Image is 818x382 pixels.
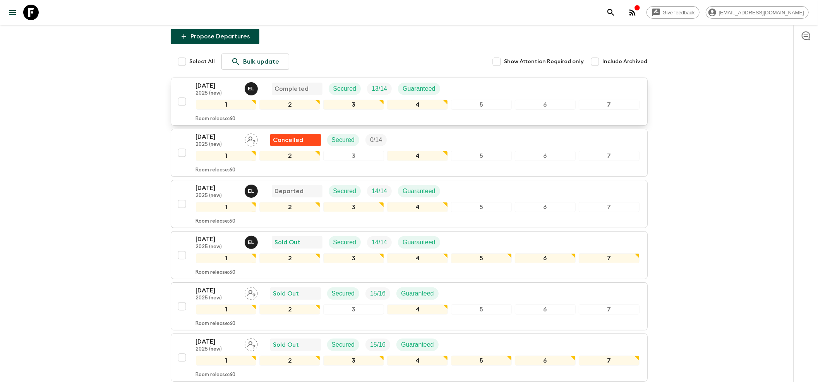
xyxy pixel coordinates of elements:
[515,253,576,263] div: 6
[579,100,640,110] div: 7
[196,244,238,250] p: 2025 (new)
[196,218,236,225] p: Room release: 60
[372,84,387,93] p: 13 / 14
[196,304,257,315] div: 1
[275,84,309,93] p: Completed
[259,253,320,263] div: 2
[196,202,257,212] div: 1
[245,289,258,296] span: Assign pack leader
[171,180,648,228] button: [DATE]2025 (new)Eleonora LongobardiDepartedSecuredTrip FillGuaranteed1234567Room release:60
[196,270,236,276] p: Room release: 60
[333,238,357,247] p: Secured
[259,100,320,110] div: 2
[451,253,512,263] div: 5
[171,282,648,330] button: [DATE]2025 (new)Assign pack leaderSold OutSecuredTrip FillGuaranteed1234567Room release:60
[579,356,640,366] div: 7
[329,185,361,197] div: Secured
[515,304,576,315] div: 6
[372,238,387,247] p: 14 / 14
[270,134,321,146] div: Flash Pack cancellation
[579,151,640,161] div: 7
[5,5,20,20] button: menu
[451,202,512,212] div: 5
[196,183,238,193] p: [DATE]
[248,239,254,245] p: E L
[196,295,238,301] p: 2025 (new)
[329,83,361,95] div: Secured
[451,151,512,161] div: 5
[387,356,448,366] div: 4
[323,304,384,315] div: 3
[259,304,320,315] div: 2
[327,287,360,300] div: Secured
[196,253,257,263] div: 1
[259,202,320,212] div: 2
[715,10,808,16] span: [EMAIL_ADDRESS][DOMAIN_NAME]
[275,238,301,247] p: Sold Out
[706,6,809,19] div: [EMAIL_ADDRESS][DOMAIN_NAME]
[332,340,355,349] p: Secured
[365,339,390,351] div: Trip Fill
[245,236,259,249] button: EL
[401,289,434,298] p: Guaranteed
[603,5,619,20] button: search adventures
[244,57,280,66] p: Bulk update
[403,84,436,93] p: Guaranteed
[332,289,355,298] p: Secured
[259,356,320,366] div: 2
[171,334,648,382] button: [DATE]2025 (new)Assign pack leaderSold OutSecuredTrip FillGuaranteed1234567Room release:60
[332,135,355,145] p: Secured
[367,236,392,249] div: Trip Fill
[196,167,236,173] p: Room release: 60
[647,6,700,19] a: Give feedback
[245,341,258,347] span: Assign pack leader
[329,236,361,249] div: Secured
[515,151,576,161] div: 6
[579,304,640,315] div: 7
[403,238,436,247] p: Guaranteed
[196,356,257,366] div: 1
[196,81,238,90] p: [DATE]
[401,340,434,349] p: Guaranteed
[245,187,259,193] span: Eleonora Longobardi
[579,202,640,212] div: 7
[579,253,640,263] div: 7
[196,321,236,327] p: Room release: 60
[245,238,259,244] span: Eleonora Longobardi
[515,100,576,110] div: 6
[370,135,382,145] p: 0 / 14
[196,346,238,353] p: 2025 (new)
[387,202,448,212] div: 4
[323,151,384,161] div: 3
[659,10,699,16] span: Give feedback
[196,235,238,244] p: [DATE]
[245,85,259,91] span: Eleonora Longobardi
[275,187,304,196] p: Departed
[327,134,360,146] div: Secured
[171,78,648,126] button: [DATE]2025 (new)Eleonora LongobardiCompletedSecuredTrip FillGuaranteed1234567Room release:60
[273,289,299,298] p: Sold Out
[515,356,576,366] div: 6
[196,337,238,346] p: [DATE]
[367,185,392,197] div: Trip Fill
[323,202,384,212] div: 3
[171,129,648,177] button: [DATE]2025 (new)Assign pack leaderFlash Pack cancellationSecuredTrip Fill1234567Room release:60
[273,135,304,145] p: Cancelled
[365,287,390,300] div: Trip Fill
[365,134,387,146] div: Trip Fill
[333,84,357,93] p: Secured
[504,58,584,66] span: Show Attention Required only
[515,202,576,212] div: 6
[171,231,648,279] button: [DATE]2025 (new)Eleonora LongobardiSold OutSecuredTrip FillGuaranteed1234567Room release:60
[387,100,448,110] div: 4
[273,340,299,349] p: Sold Out
[221,54,289,70] a: Bulk update
[196,286,238,295] p: [DATE]
[403,187,436,196] p: Guaranteed
[387,253,448,263] div: 4
[370,289,386,298] p: 15 / 16
[323,100,384,110] div: 3
[196,193,238,199] p: 2025 (new)
[196,372,236,378] p: Room release: 60
[323,356,384,366] div: 3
